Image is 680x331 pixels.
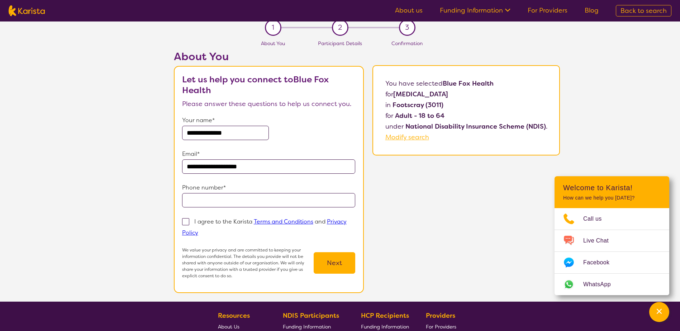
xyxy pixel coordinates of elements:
[385,110,547,121] p: for
[583,214,610,224] span: Call us
[583,279,619,290] span: WhatsApp
[405,22,409,33] span: 3
[385,133,429,141] a: Modify search
[395,111,444,120] b: Adult - 18 to 64
[649,302,669,322] button: Channel Menu
[585,6,599,15] a: Blog
[385,121,547,132] p: under .
[314,252,355,274] button: Next
[395,6,423,15] a: About us
[254,218,313,225] a: Terms and Conditions
[174,50,364,63] h2: About You
[555,176,669,295] div: Channel Menu
[283,323,331,330] span: Funding Information
[182,74,329,96] b: Let us help you connect to Blue Fox Health
[9,5,45,16] img: Karista logo
[385,78,547,143] p: You have selected
[583,235,617,246] span: Live Chat
[440,6,510,15] a: Funding Information
[182,115,356,126] p: Your name*
[393,101,443,109] b: Footscray (3011)
[391,40,423,47] span: Confirmation
[583,257,618,268] span: Facebook
[361,323,409,330] span: Funding Information
[182,247,314,279] p: We value your privacy and are committed to keeping your information confidential. The details you...
[426,311,455,320] b: Providers
[393,90,448,99] b: [MEDICAL_DATA]
[385,100,547,110] p: in
[555,208,669,295] ul: Choose channel
[182,99,356,109] p: Please answer these questions to help us connect you.
[616,5,671,16] a: Back to search
[218,311,250,320] b: Resources
[318,40,362,47] span: Participant Details
[528,6,567,15] a: For Providers
[405,122,546,131] b: National Disability Insurance Scheme (NDIS)
[620,6,667,15] span: Back to search
[283,311,339,320] b: NDIS Participants
[361,311,409,320] b: HCP Recipients
[182,218,347,236] p: I agree to the Karista and
[218,323,239,330] span: About Us
[563,195,661,201] p: How can we help you [DATE]?
[261,40,285,47] span: About You
[182,218,347,236] a: Privacy Policy
[563,183,661,192] h2: Welcome to Karista!
[338,22,342,33] span: 2
[182,182,356,193] p: Phone number*
[182,149,356,159] p: Email*
[272,22,274,33] span: 1
[555,274,669,295] a: Web link opens in a new tab.
[385,89,547,100] p: for
[443,79,494,88] b: Blue Fox Health
[426,323,456,330] span: For Providers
